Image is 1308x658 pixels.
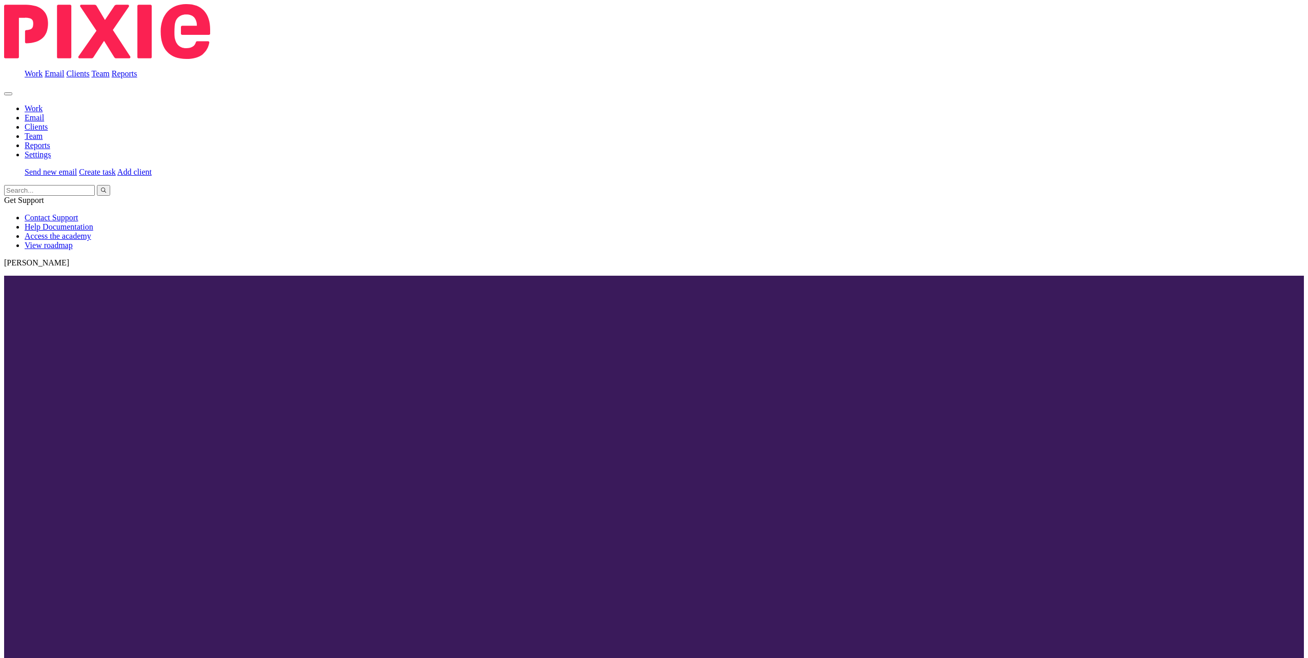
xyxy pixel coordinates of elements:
[45,69,64,78] a: Email
[97,185,110,196] button: Search
[25,113,44,122] a: Email
[25,132,43,140] a: Team
[79,168,116,176] a: Create task
[66,69,89,78] a: Clients
[25,150,51,159] a: Settings
[4,196,44,204] span: Get Support
[25,69,43,78] a: Work
[25,222,93,231] a: Help Documentation
[25,241,73,250] a: View roadmap
[25,168,77,176] a: Send new email
[112,69,137,78] a: Reports
[4,4,210,59] img: Pixie
[25,141,50,150] a: Reports
[4,185,95,196] input: Search
[25,122,48,131] a: Clients
[91,69,109,78] a: Team
[25,213,78,222] a: Contact Support
[117,168,152,176] a: Add client
[4,258,1304,268] p: [PERSON_NAME]
[25,104,43,113] a: Work
[25,232,91,240] a: Access the academy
